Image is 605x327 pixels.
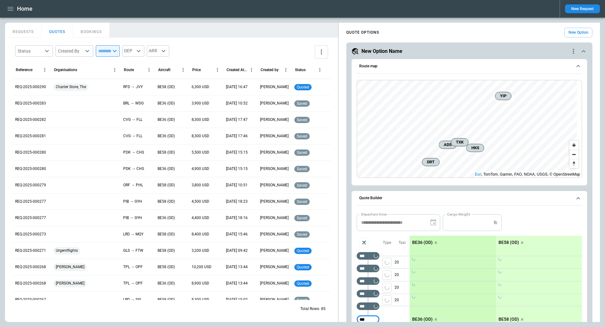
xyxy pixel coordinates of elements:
[475,171,580,178] div: , TomTom, Garmin, FAO, NOAA, USGS, © OpenStreetMap
[357,252,379,260] div: Too short
[395,256,410,268] p: 20
[192,232,209,237] p: 8,400 USD
[357,59,582,74] button: Route map
[260,264,289,270] p: [PERSON_NAME]
[570,48,577,55] div: quote-option-actions
[16,68,32,72] div: Reference
[158,232,175,237] p: BE58 (OD)
[296,281,310,286] span: quoted
[226,232,248,237] p: 09/11/2025 15:46
[296,183,308,188] span: saved
[247,65,256,74] button: Created At (UTC-05:00) column menu
[260,150,289,155] p: [PERSON_NAME]
[315,45,328,59] button: more
[18,48,43,54] div: Status
[382,258,392,267] button: left aligned
[260,166,289,172] p: [PERSON_NAME]
[569,159,579,168] button: Reset bearing to north
[58,48,83,54] div: Created By
[442,142,454,148] span: ADS
[123,117,142,122] p: CVG → FLL
[346,31,379,34] h4: QUOTE OPTIONS
[321,306,326,312] p: 85
[260,101,289,106] p: [PERSON_NAME]
[15,215,46,221] p: REQ-2025-000277
[260,133,289,139] p: [PERSON_NAME]
[565,4,600,13] button: New Request
[260,183,289,188] p: [PERSON_NAME]
[54,68,77,72] div: Organisations
[395,281,410,294] p: 20
[494,220,497,225] p: lb
[192,150,209,155] p: 5,500 USD
[158,68,170,72] div: Aircraft
[281,65,290,74] button: Created by column menu
[226,101,248,106] p: 09/17/2025 10:52
[382,270,392,280] span: Type of sector
[179,65,187,74] button: Aircraft column menu
[395,269,410,281] p: 20
[357,191,582,206] button: Quote Builder
[382,258,392,267] span: Type of sector
[260,248,289,253] p: [PERSON_NAME]
[158,281,175,286] p: BE36 (OD)
[53,243,80,259] span: Urgentflights
[498,240,519,245] p: BE58 (OD)
[53,275,87,291] span: [PERSON_NAME]
[382,270,392,280] button: left aligned
[158,264,175,270] p: BE58 (OD)
[382,295,392,305] span: Type of sector
[296,167,308,171] span: saved
[158,297,175,302] p: BE58 (OD)
[123,183,143,188] p: ORF → PHL
[15,117,46,122] p: REQ-2025-000282
[357,316,379,323] div: Too short
[158,150,175,155] p: BE58 (OD)
[15,133,46,139] p: REQ-2025-000281
[296,265,310,269] span: quoted
[227,68,247,72] div: Created At (UTC-05:00)
[296,118,308,122] span: saved
[123,215,142,221] p: PIB → GYH
[447,211,470,217] label: Cargo Weight
[454,139,466,145] span: TXK
[498,317,519,322] p: BE58 (OD)
[158,183,175,188] p: BE58 (OD)
[15,232,46,237] p: REQ-2025-000273
[147,45,169,57] div: ARR
[123,101,144,106] p: BRL → WDG
[260,84,289,90] p: [PERSON_NAME]
[226,297,248,302] p: 09/03/2025 15:02
[15,199,46,204] p: REQ-2025-000277
[123,264,143,270] p: TPL → OPF
[226,133,248,139] p: 09/16/2025 17:46
[192,166,209,172] p: 4,900 USD
[357,277,379,285] div: Too short
[315,65,324,74] button: Status column menu
[158,215,175,221] p: BE36 (OD)
[296,134,308,138] span: saved
[357,290,379,297] div: Too short
[260,297,289,302] p: [PERSON_NAME]
[15,150,46,155] p: REQ-2025-000280
[469,145,481,151] span: HKS
[260,215,289,221] p: [PERSON_NAME]
[425,159,437,165] span: DRT
[158,84,175,90] p: BE58 (OD)
[15,84,46,90] p: REQ-2025-000290
[260,117,289,122] p: [PERSON_NAME]
[158,117,175,122] p: BE36 (OD)
[295,68,306,72] div: Status
[192,101,209,106] p: 3,900 USD
[226,84,248,90] p: 09/17/2025 16:47
[260,281,289,286] p: [PERSON_NAME]
[226,215,248,221] p: 09/12/2025 18:16
[226,248,248,253] p: 09/11/2025 09:42
[296,249,310,253] span: quoted
[15,248,46,253] p: REQ-2025-000271
[123,133,142,139] p: CVG → FLL
[123,199,142,204] p: PIB → GYH
[123,248,143,253] p: GLS → FTW
[5,23,42,38] button: REQUESTS
[357,302,379,310] div: Too short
